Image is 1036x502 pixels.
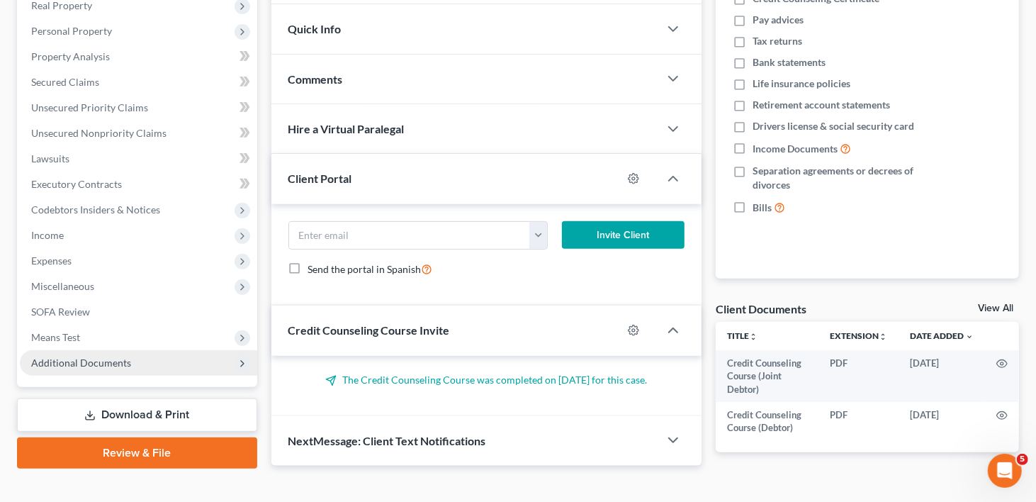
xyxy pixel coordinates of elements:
[31,357,131,369] span: Additional Documents
[20,44,257,69] a: Property Analysis
[288,122,405,135] span: Hire a Virtual Paralegal
[31,306,90,318] span: SOFA Review
[288,172,352,185] span: Client Portal
[20,172,257,197] a: Executory Contracts
[753,55,826,69] span: Bank statements
[753,34,802,48] span: Tax returns
[31,25,112,37] span: Personal Property
[31,178,122,190] span: Executory Contracts
[818,350,899,402] td: PDF
[749,333,758,341] i: unfold_more
[818,402,899,441] td: PDF
[31,280,94,292] span: Miscellaneous
[31,331,80,343] span: Means Test
[978,303,1013,313] a: View All
[753,119,914,133] span: Drivers license & social security card
[17,437,257,469] a: Review & File
[753,77,850,91] span: Life insurance policies
[879,333,887,341] i: unfold_more
[899,402,985,441] td: [DATE]
[288,22,342,35] span: Quick Info
[31,101,148,113] span: Unsecured Priority Claims
[716,402,818,441] td: Credit Counseling Course (Debtor)
[31,229,64,241] span: Income
[31,152,69,164] span: Lawsuits
[31,203,160,216] span: Codebtors Insiders & Notices
[17,398,257,432] a: Download & Print
[308,263,422,275] span: Send the portal in Spanish
[31,50,110,62] span: Property Analysis
[288,72,343,86] span: Comments
[727,330,758,341] a: Titleunfold_more
[31,76,99,88] span: Secured Claims
[753,164,931,192] span: Separation agreements or decrees of divorces
[562,221,685,250] button: Invite Client
[20,95,257,121] a: Unsecured Priority Claims
[20,299,257,325] a: SOFA Review
[988,454,1022,488] iframe: Intercom live chat
[910,330,974,341] a: Date Added expand_more
[289,222,531,249] input: Enter email
[20,146,257,172] a: Lawsuits
[288,434,486,447] span: NextMessage: Client Text Notifications
[1017,454,1028,465] span: 5
[830,330,887,341] a: Extensionunfold_more
[288,323,450,337] span: Credit Counseling Course Invite
[753,13,804,27] span: Pay advices
[31,255,72,267] span: Expenses
[965,333,974,341] i: expand_more
[899,350,985,402] td: [DATE]
[753,201,772,215] span: Bills
[20,69,257,95] a: Secured Claims
[288,373,685,387] p: The Credit Counseling Course was completed on [DATE] for this case.
[753,142,838,156] span: Income Documents
[716,350,818,402] td: Credit Counseling Course (Joint Debtor)
[31,127,167,139] span: Unsecured Nonpriority Claims
[716,301,806,316] div: Client Documents
[753,98,890,112] span: Retirement account statements
[20,121,257,146] a: Unsecured Nonpriority Claims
